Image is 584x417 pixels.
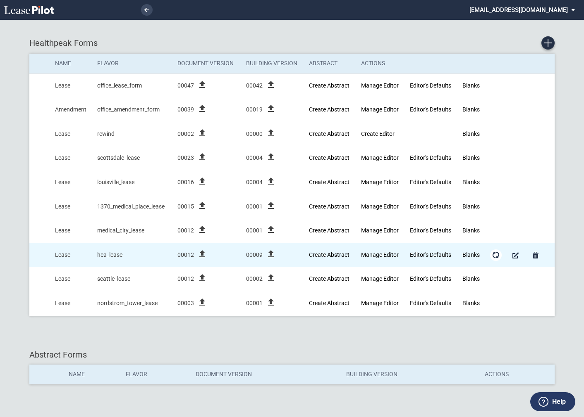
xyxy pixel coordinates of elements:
label: file_upload [197,84,207,91]
i: file_upload [266,273,276,283]
span: 00003 [177,299,194,308]
i: file_upload [197,297,207,307]
span: 00001 [246,203,263,211]
a: Manage Editor [361,82,399,89]
a: Blanks [462,300,480,306]
label: Help [552,396,566,407]
td: office_lease_form [91,73,172,98]
span: 00002 [177,130,194,138]
a: Manage Editor [361,106,399,113]
i: file_upload [197,225,207,235]
i: file_upload [197,152,207,162]
tr: Created At: 2025-06-03T02:17:44-04:00; Updated At: 2025-06-03T02:18:36-04:00 [29,243,555,267]
td: Lease [49,194,91,219]
a: Blanks [462,251,480,258]
a: Create new Abstract [309,106,349,113]
md-icon: Manage Form [511,250,521,260]
a: Blanks [462,130,480,137]
th: Document Version [190,365,340,384]
td: Lease [49,243,91,267]
a: Create new Abstract [309,154,349,161]
span: 00016 [177,178,194,187]
td: Lease [49,219,91,243]
a: Editor's Defaults [410,275,451,282]
tr: Created At: 2025-09-10T07:52:36-04:00; Updated At: 2025-09-10T07:55:39-04:00 [29,98,555,122]
label: file_upload [197,133,207,139]
tr: Created At: 2025-09-12T08:24:11-04:00; Updated At: 2025-09-12T08:25:41-04:00 [29,291,555,315]
td: Lease [49,146,91,171]
a: Blanks [462,275,480,282]
span: 00012 [177,227,194,235]
a: Editor's Defaults [410,203,451,210]
a: Blanks [462,227,480,234]
td: 1370_medical_place_lease [91,194,172,219]
a: Blanks [462,106,480,113]
a: Delete Form [530,249,541,261]
label: file_upload [266,302,276,308]
label: file_upload [266,156,276,163]
td: Lease [49,170,91,194]
label: file_upload [197,254,207,260]
a: Editor's Defaults [410,82,451,89]
label: file_upload [266,108,276,115]
i: file_upload [266,225,276,235]
label: file_upload [197,156,207,163]
th: Building Version [240,54,304,73]
label: file_upload [197,302,207,308]
a: Blanks [462,203,480,210]
a: Manage Editor [361,154,399,161]
span: 00039 [177,106,194,114]
i: file_upload [197,176,207,186]
a: Form Updates [490,249,502,261]
i: file_upload [197,104,207,114]
td: Amendment [49,98,91,122]
td: medical_city_lease [91,219,172,243]
a: Editor's Defaults [410,251,451,258]
th: Document Version [172,54,240,73]
th: Flavor [91,54,172,73]
td: hca_lease [91,243,172,267]
a: Blanks [462,154,480,161]
label: file_upload [197,181,207,187]
td: Lease [49,122,91,146]
th: Flavor [120,365,190,384]
td: Lease [49,291,91,315]
a: Editor's Defaults [410,154,451,161]
i: file_upload [266,176,276,186]
i: file_upload [197,249,207,259]
span: 00042 [246,82,263,90]
span: 00001 [246,299,263,308]
i: file_upload [266,152,276,162]
label: file_upload [266,84,276,91]
th: Building Version [340,365,479,384]
label: file_upload [197,205,207,212]
a: Manage Editor [361,227,399,234]
div: Abstract Forms [29,349,555,360]
th: Name [63,365,120,384]
a: Editor's Defaults [410,227,451,234]
a: Manage Editor [361,275,399,282]
span: 00047 [177,82,194,90]
a: Manage Editor [361,300,399,306]
a: Manage Editor [361,203,399,210]
tr: Created At: 2025-09-12T08:21:27-04:00; Updated At: 2025-09-12T08:22:47-04:00 [29,267,555,291]
td: louisville_lease [91,170,172,194]
a: Create new Abstract [309,300,349,306]
a: Create new Abstract [309,275,349,282]
label: file_upload [266,133,276,139]
a: Create new Abstract [309,179,349,185]
td: office_amendment_form [91,98,172,122]
label: file_upload [266,205,276,212]
a: Editor's Defaults [410,300,451,306]
md-icon: Delete Form [531,250,541,260]
i: file_upload [197,273,207,283]
i: file_upload [266,104,276,114]
i: file_upload [266,80,276,90]
label: file_upload [266,254,276,260]
span: 00012 [177,251,194,259]
tr: Created At: 2025-09-15T04:21:51-04:00; Updated At: 2025-09-15T04:23:05-04:00 [29,219,555,243]
a: Blanks [462,82,480,89]
th: Actions [355,54,404,73]
span: 00001 [246,227,263,235]
a: Manage Form [510,249,522,261]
